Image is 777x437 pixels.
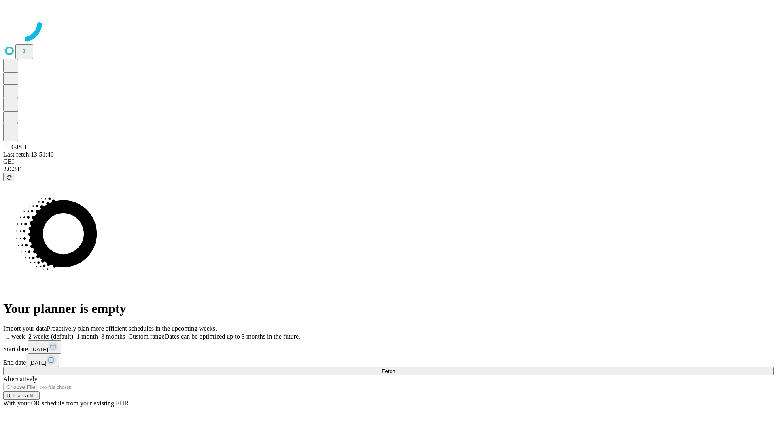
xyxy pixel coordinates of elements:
[3,354,774,367] div: End date
[128,333,164,340] span: Custom range
[3,151,54,158] span: Last fetch: 13:51:46
[31,346,48,352] span: [DATE]
[3,158,774,165] div: GEI
[3,375,37,382] span: Alternatively
[165,333,300,340] span: Dates can be optimized up to 3 months in the future.
[47,325,217,332] span: Proactively plan more efficient schedules in the upcoming weeks.
[6,333,25,340] span: 1 week
[76,333,98,340] span: 1 month
[3,391,40,400] button: Upload a file
[3,340,774,354] div: Start date
[3,367,774,375] button: Fetch
[3,301,774,316] h1: Your planner is empty
[28,333,73,340] span: 2 weeks (default)
[3,400,129,407] span: With your OR schedule from your existing EHR
[11,144,27,151] span: GJSH
[29,360,46,366] span: [DATE]
[101,333,125,340] span: 3 months
[26,354,59,367] button: [DATE]
[3,173,15,181] button: @
[3,165,774,173] div: 2.0.241
[28,340,61,354] button: [DATE]
[382,368,395,374] span: Fetch
[3,325,47,332] span: Import your data
[6,174,12,180] span: @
